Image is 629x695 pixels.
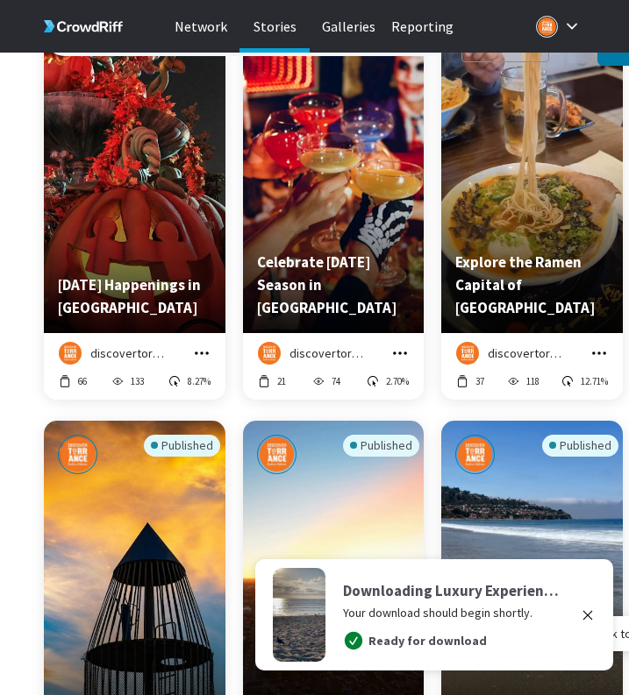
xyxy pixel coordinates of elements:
[58,435,97,474] img: discovertorrance
[131,374,144,388] p: 133
[258,342,281,365] img: discovertorrance
[311,373,341,389] button: 74
[366,373,410,389] button: 2.70%
[343,604,562,621] p: Your download should begin shortly.
[343,579,562,602] h4: Downloading Luxury Experiences in [GEOGRAPHIC_DATA]
[144,435,220,457] div: Published
[536,16,558,38] img: Logo for Discover Torrance
[78,374,87,388] p: 66
[561,373,609,389] button: 12.71%
[44,321,225,337] a: Preview story titled 'Halloween Happenings in Torrance'
[257,373,287,389] button: 21
[542,435,618,457] div: Published
[168,373,211,389] button: 8.27%
[257,251,411,319] p: Celebrate Halloween Season in Torrance
[455,435,495,474] img: discovertorrance
[343,630,562,651] span: Ready for download
[506,373,540,389] button: 118
[59,342,82,365] img: discovertorrance
[58,273,211,319] p: Halloween Happenings in Torrance
[455,373,485,389] button: 37
[343,435,419,457] div: Published
[332,374,340,388] p: 74
[111,373,145,389] button: 133
[58,373,88,389] button: 66
[455,251,609,319] p: Explore the Ramen Capital of Southern California
[188,374,211,388] p: 8.27%
[526,374,540,388] p: 118
[277,374,286,388] p: 21
[441,321,623,337] a: Preview story titled 'Explore the Ramen Capital of Southern California'
[257,435,297,474] img: discovertorrance
[581,374,608,388] p: 12.71%
[243,321,425,337] a: Preview story titled 'Celebrate Halloween Season in Torrance'
[289,344,367,362] p: discovertorrance
[456,342,479,365] img: discovertorrance
[488,344,565,362] p: discovertorrance
[475,374,484,388] p: 37
[273,568,325,662] img: Notification banner
[90,344,168,362] p: discovertorrance
[386,374,409,388] p: 2.70%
